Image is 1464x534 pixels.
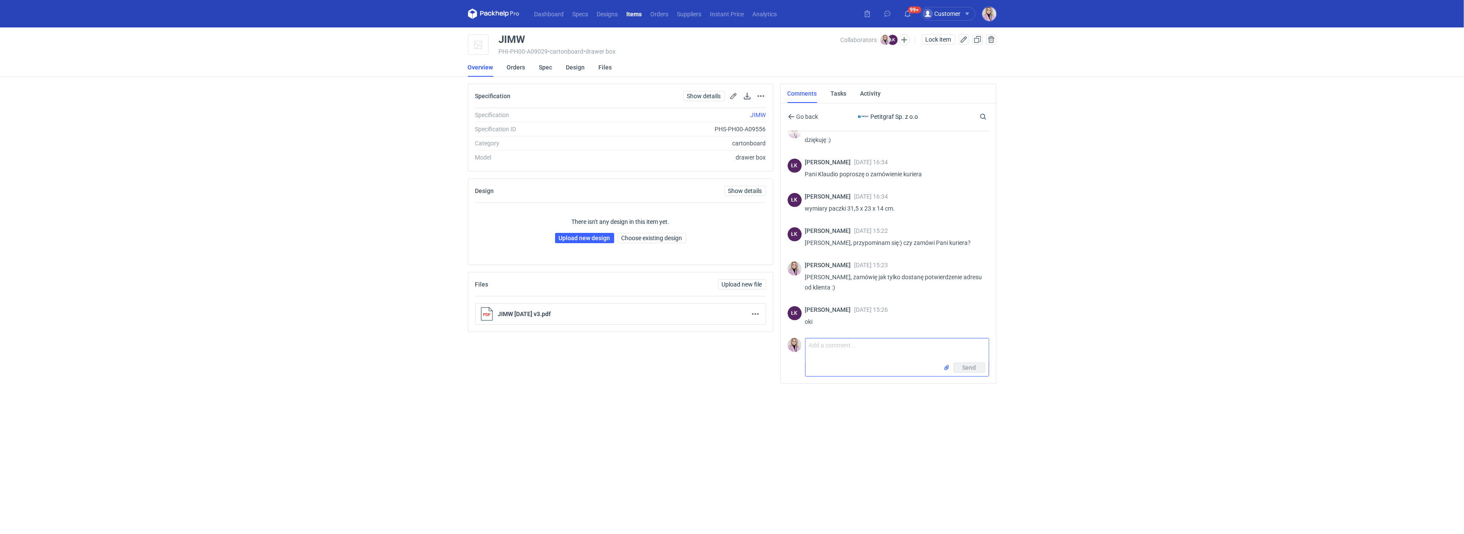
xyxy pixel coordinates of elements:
tspan: PDF [483,312,491,317]
figcaption: ŁK [788,227,802,241]
button: Send [954,362,985,373]
a: Files [599,58,612,77]
h2: Design [475,187,494,194]
figcaption: ŁK [788,159,802,173]
span: Send [963,365,976,371]
img: Klaudia Wiśniewska [788,262,802,276]
div: drawer box [592,153,766,162]
a: Tasks [831,84,847,103]
p: There isn't any design in this item yet. [572,217,670,226]
span: [DATE] 15:23 [854,262,888,269]
p: dziękuję :) [805,135,982,145]
img: Petitgraf Sp. z o.o [858,112,869,122]
button: Upload new file [718,279,766,290]
button: Go back [788,112,819,122]
span: [PERSON_NAME] [805,193,854,200]
div: Category [475,139,592,148]
div: Łukasz Kowalski [788,159,802,173]
a: Design [566,58,585,77]
a: Overview [468,58,493,77]
button: Edit collaborators [898,34,909,45]
button: Customer [921,7,982,21]
button: Choose existing design [618,233,686,243]
a: Dashboard [530,9,568,19]
div: JIMW [499,34,525,45]
a: Instant Price [706,9,749,19]
span: [DATE] 16:34 [854,193,888,200]
div: Łukasz Kowalski [788,306,802,320]
span: [DATE] 15:26 [854,306,888,313]
button: Actions [750,309,761,319]
figcaption: ŁK [788,193,802,207]
span: [PERSON_NAME] [805,262,854,269]
h2: Specification [475,93,511,100]
a: Specs [568,9,593,19]
span: Go back [795,114,818,120]
a: Designs [593,9,622,19]
span: • drawer box [584,48,616,55]
a: Upload new design [555,233,614,243]
img: Klaudia Wiśniewska [788,338,802,352]
p: [PERSON_NAME], przypominam się:) czy zamówi Pani kuriera? [805,238,982,248]
span: • cartonboard [548,48,584,55]
span: [DATE] 16:34 [854,159,888,166]
p: [PERSON_NAME], zamówię jak tylko dostanę potwierdzenie adresu od klienta :) [805,272,982,293]
span: Choose existing design [622,235,682,241]
svg: Packhelp Pro [468,9,519,19]
figcaption: ŁK [788,306,802,320]
span: Upload new file [722,281,762,287]
a: Suppliers [673,9,706,19]
div: Łukasz Kowalski [788,193,802,207]
div: Łukasz Kowalski [788,227,802,241]
button: Edit item [959,34,969,45]
button: Duplicate Item [972,34,983,45]
a: Items [622,9,646,19]
span: Lock item [926,36,951,42]
span: [PERSON_NAME] [805,306,854,313]
a: JIMW [750,112,766,118]
a: Show details [724,186,766,196]
a: Comments [788,84,817,103]
p: wymiary paczki 31,5 x 23 x 14 cm. [805,203,982,214]
a: Analytics [749,9,782,19]
div: Customer [923,9,961,19]
a: Orders [646,9,673,19]
button: Download specification [742,91,752,101]
img: Klaudia Wiśniewska [880,35,890,45]
a: Orders [507,58,525,77]
button: Actions [756,91,766,101]
button: Edit spec [728,91,739,101]
p: oki [805,317,982,327]
div: Specification [475,111,592,119]
a: Spec [539,58,552,77]
h2: Files [475,281,489,288]
a: Activity [860,84,881,103]
img: Klaudia Wiśniewska [982,7,996,21]
span: [DATE] 15:22 [854,227,888,234]
div: Specification ID [475,125,592,133]
span: Collaborators [840,36,877,43]
div: Petitgraf Sp. z o.o [846,112,930,122]
figcaption: ŁK [887,35,898,45]
img: Klaudia Wiśniewska [788,124,802,139]
span: [PERSON_NAME] [805,227,854,234]
span: [PERSON_NAME] [805,159,854,166]
div: PHI-PH00-A09029 [499,48,840,55]
p: Pani Klaudio poproszę o zamówienie kuriera [805,169,982,179]
div: cartonboard [592,139,766,148]
button: Lock item [922,34,955,45]
p: JIMW [DATE] v3.pdf [498,311,745,317]
a: Show details [683,91,725,101]
input: Search [978,112,1005,122]
button: Delete item [986,34,996,45]
button: 99+ [901,7,915,21]
div: Model [475,153,592,162]
div: PHS-PH00-A09556 [592,125,766,133]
